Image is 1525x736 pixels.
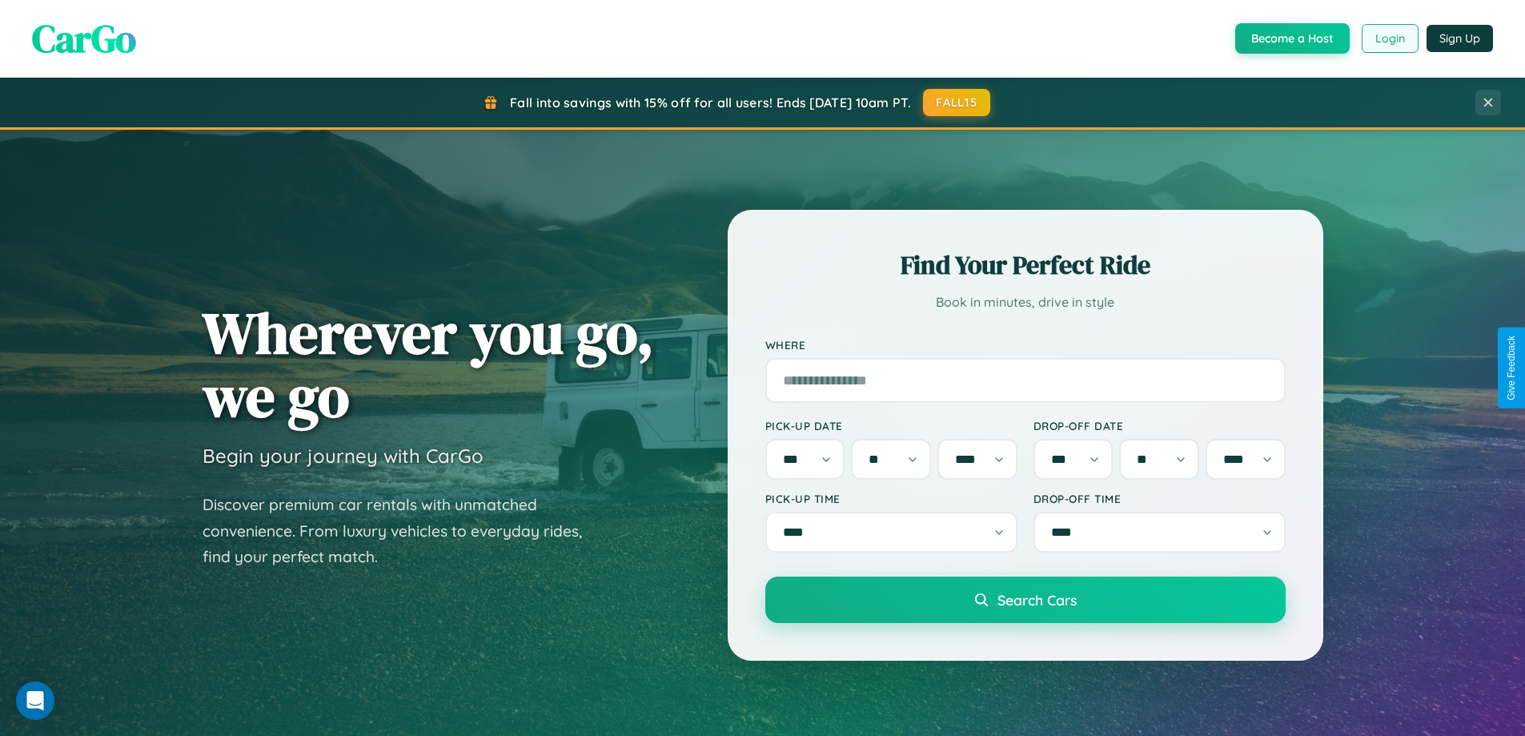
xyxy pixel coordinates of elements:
div: Open Intercom Messenger [16,682,54,720]
button: Login [1362,24,1419,53]
h2: Find Your Perfect Ride [765,247,1286,283]
button: Sign Up [1427,25,1493,52]
h1: Wherever you go, we go [203,301,654,428]
label: Where [765,338,1286,352]
button: Become a Host [1235,23,1350,54]
p: Discover premium car rentals with unmatched convenience. From luxury vehicles to everyday rides, ... [203,492,603,570]
span: Fall into savings with 15% off for all users! Ends [DATE] 10am PT. [510,95,911,111]
div: Give Feedback [1506,336,1517,400]
span: Search Cars [997,591,1077,609]
button: FALL15 [923,89,990,116]
h3: Begin your journey with CarGo [203,444,484,468]
label: Pick-up Time [765,492,1017,505]
button: Search Cars [765,577,1286,623]
label: Drop-off Time [1033,492,1286,505]
span: CarGo [32,12,136,65]
p: Book in minutes, drive in style [765,291,1286,314]
label: Drop-off Date [1033,419,1286,432]
label: Pick-up Date [765,419,1017,432]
